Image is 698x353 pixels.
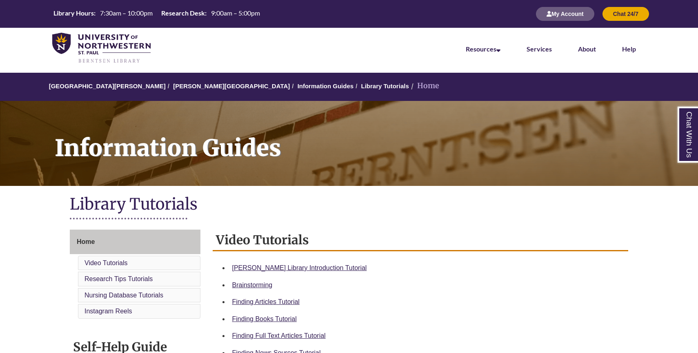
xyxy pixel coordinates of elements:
span: Home [77,238,95,245]
a: [GEOGRAPHIC_DATA][PERSON_NAME] [49,83,166,89]
th: Library Hours: [50,9,97,18]
a: [PERSON_NAME][GEOGRAPHIC_DATA] [173,83,290,89]
a: About [578,45,596,53]
table: Hours Today [50,9,263,19]
a: Video Tutorials [84,259,128,266]
span: 7:30am – 10:00pm [100,9,153,17]
h1: Library Tutorials [70,194,628,216]
a: Brainstorming [232,282,273,288]
h2: Video Tutorials [213,230,629,251]
a: Chat 24/7 [602,10,649,17]
a: Nursing Database Tutorials [84,292,163,299]
div: Guide Page Menu [70,230,200,320]
a: Services [527,45,552,53]
a: Home [70,230,200,254]
a: Finding Full Text Articles Tutorial [232,332,326,339]
a: Help [622,45,636,53]
a: [PERSON_NAME] Library Introduction Tutorial [232,264,367,271]
li: Home [409,80,439,92]
th: Research Desk: [158,9,208,18]
img: UNWSP Library Logo [52,33,151,64]
span: 9:00am – 5:00pm [211,9,260,17]
button: Chat 24/7 [602,7,649,21]
a: Instagram Reels [84,308,132,315]
a: Finding Articles Tutorial [232,298,300,305]
button: My Account [536,7,594,21]
a: Hours Today [50,9,263,20]
a: Library Tutorials [361,83,409,89]
a: My Account [536,10,594,17]
a: Information Guides [298,83,354,89]
a: Finding Books Tutorial [232,315,297,322]
h1: Information Guides [46,101,698,175]
a: Research Tips Tutorials [84,275,153,282]
a: Resources [466,45,500,53]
